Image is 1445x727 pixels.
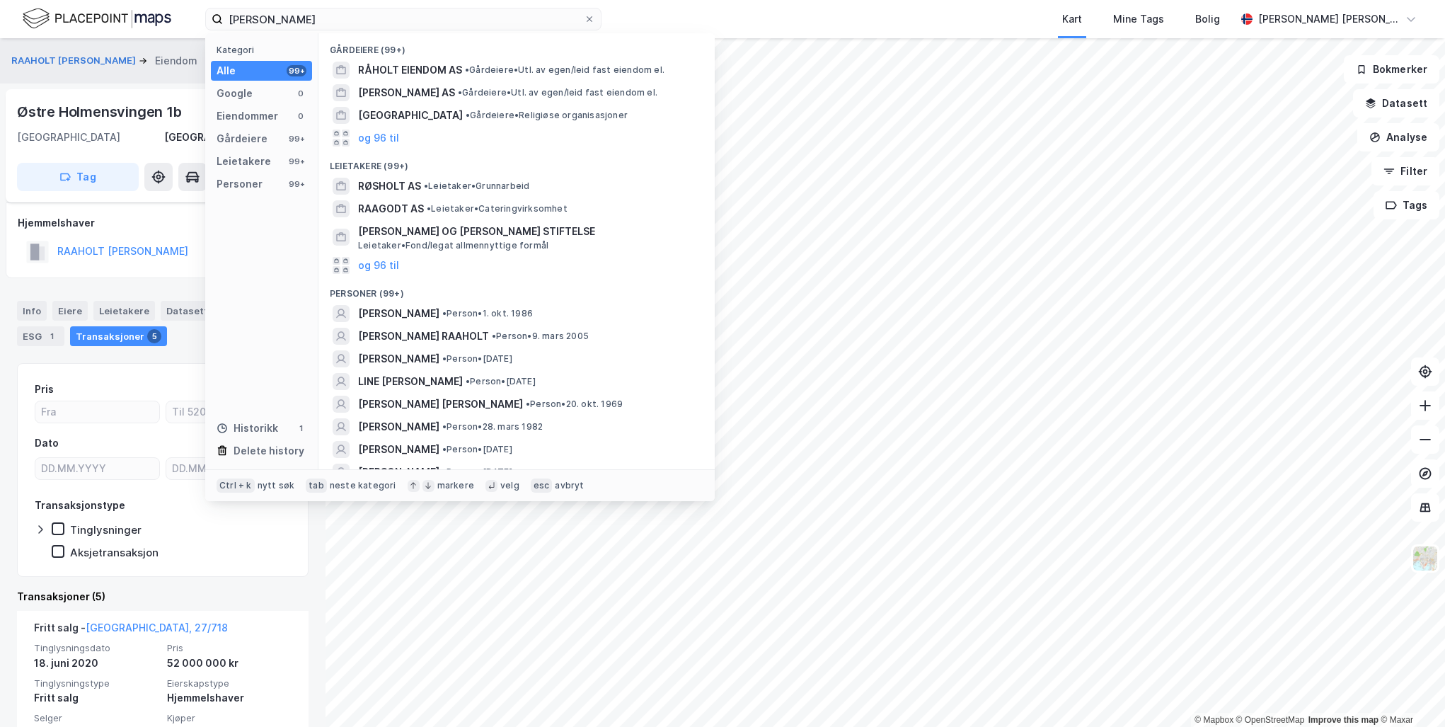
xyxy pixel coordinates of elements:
span: [PERSON_NAME] AS [358,84,455,101]
div: Fritt salg [34,689,159,706]
div: tab [306,479,327,493]
button: Tag [17,163,139,191]
span: [PERSON_NAME] OG [PERSON_NAME] STIFTELSE [358,223,698,240]
span: • [442,421,447,432]
input: Søk på adresse, matrikkel, gårdeiere, leietakere eller personer [223,8,584,30]
span: • [526,399,530,409]
span: LINE [PERSON_NAME] [358,373,463,390]
span: Tinglysningstype [34,677,159,689]
div: Alle [217,62,236,79]
span: [PERSON_NAME] RAAHOLT [358,328,489,345]
span: • [424,181,428,191]
button: Analyse [1357,123,1439,151]
span: Leietaker • Cateringvirksomhet [427,203,568,214]
span: [PERSON_NAME] [358,350,439,367]
span: • [465,64,469,75]
div: Historikk [217,420,278,437]
div: Transaksjoner [70,326,167,346]
div: [GEOGRAPHIC_DATA], 27/718 [164,129,309,146]
button: Datasett [1353,89,1439,118]
div: Eiendommer [217,108,278,125]
div: Kart [1062,11,1082,28]
button: RAAHOLT [PERSON_NAME] [11,54,139,68]
div: 5 [147,329,161,343]
span: Person • 20. okt. 1969 [526,399,623,410]
div: 1 [295,423,306,434]
a: Mapbox [1194,715,1233,725]
a: [GEOGRAPHIC_DATA], 27/718 [86,622,228,634]
div: Kontrollprogram for chat [1374,659,1445,727]
span: • [458,87,462,98]
span: • [492,331,496,341]
a: OpenStreetMap [1236,715,1305,725]
button: og 96 til [358,257,399,274]
input: Fra [35,401,159,423]
span: • [427,203,431,214]
div: avbryt [555,480,584,491]
span: Selger [34,712,159,724]
div: Personer [217,176,263,193]
span: • [442,353,447,364]
span: Gårdeiere • Utl. av egen/leid fast eiendom el. [465,64,664,76]
img: Z [1412,545,1439,572]
div: Fritt salg - [34,619,228,642]
input: Til 52000000 [166,401,290,423]
div: markere [437,480,474,491]
div: Pris [35,381,54,398]
div: Ctrl + k [217,479,255,493]
input: DD.MM.YYYY [166,458,290,479]
span: Kjøper [167,712,292,724]
div: 99+ [287,65,306,76]
button: Filter [1371,157,1439,185]
div: 18. juni 2020 [34,655,159,672]
div: Datasett [161,301,214,321]
div: 99+ [287,178,306,190]
div: Personer (99+) [318,277,715,302]
div: 99+ [287,156,306,167]
button: og 96 til [358,130,399,147]
span: RAAGODT AS [358,200,424,217]
div: ESG [17,326,64,346]
button: Bokmerker [1344,55,1439,84]
span: Person • 28. mars 1982 [442,421,543,433]
span: RØSHOLT AS [358,178,421,195]
div: 1 [45,329,59,343]
input: DD.MM.YYYY [35,458,159,479]
div: Tinglysninger [70,523,142,537]
span: [GEOGRAPHIC_DATA] [358,107,463,124]
div: Østre Holmensvingen 1b [17,101,185,123]
div: [GEOGRAPHIC_DATA] [17,129,120,146]
div: Google [217,85,253,102]
span: • [466,376,470,387]
span: Gårdeiere • Religiøse organisasjoner [466,110,628,121]
div: esc [531,479,553,493]
iframe: Chat Widget [1374,659,1445,727]
span: • [466,110,470,120]
span: Gårdeiere • Utl. av egen/leid fast eiendom el. [458,87,657,98]
div: 52 000 000 kr [167,655,292,672]
div: Leietakere (99+) [318,149,715,175]
div: Aksjetransaksjon [70,546,159,559]
div: nytt søk [258,480,295,491]
div: 0 [295,110,306,122]
div: Gårdeiere (99+) [318,33,715,59]
span: [PERSON_NAME] [358,441,439,458]
span: [PERSON_NAME] [358,305,439,322]
div: Hjemmelshaver [167,689,292,706]
span: Leietaker • Grunnarbeid [424,181,529,192]
span: [PERSON_NAME] [358,418,439,435]
button: Tags [1374,191,1439,219]
img: logo.f888ab2527a4732fd821a326f86c7f29.svg [23,6,171,31]
div: [PERSON_NAME] [PERSON_NAME] [1258,11,1400,28]
span: Tinglysningsdato [34,642,159,654]
div: Dato [35,435,59,452]
div: Mine Tags [1113,11,1164,28]
a: Improve this map [1308,715,1378,725]
div: Leietakere [93,301,155,321]
span: Person • 1. okt. 1986 [442,308,533,319]
span: [PERSON_NAME] [358,464,439,481]
div: Eiendom [155,52,197,69]
div: Info [17,301,47,321]
span: Person • [DATE] [466,376,536,387]
div: 0 [295,88,306,99]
